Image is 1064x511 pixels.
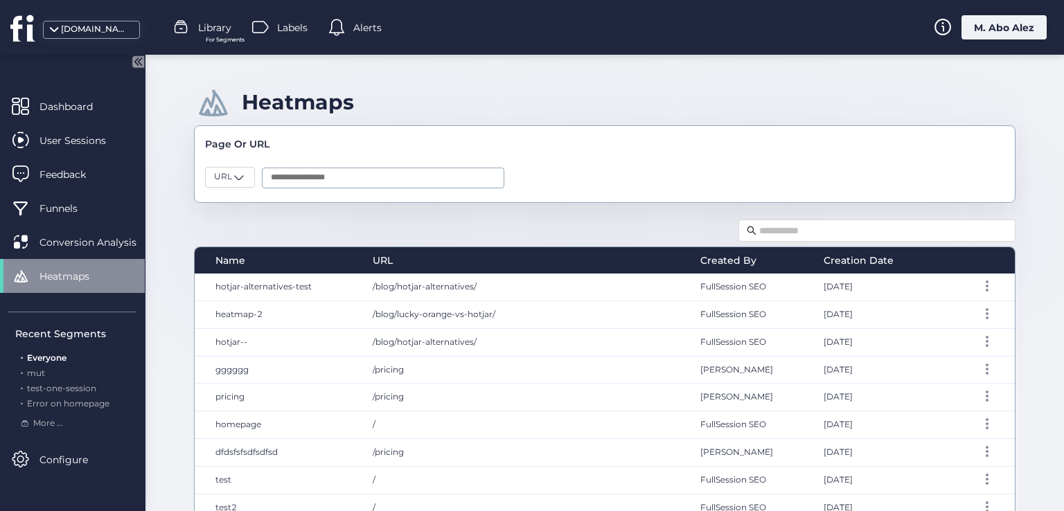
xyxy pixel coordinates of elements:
span: heatmap-2 [215,309,263,319]
span: [DATE] [824,337,853,347]
span: hotjar-- [215,337,247,347]
span: [DATE] [824,447,853,457]
span: Heatmaps [39,269,110,284]
span: . [21,380,23,393]
span: Feedback [39,167,107,182]
span: test-one-session [27,383,96,393]
span: mut [27,368,45,378]
span: / [373,474,375,485]
div: Page Or URL [205,136,1004,152]
span: /pricing [373,447,404,457]
span: URL [214,170,232,183]
div: Recent Segments [15,326,136,341]
span: Error on homepage [27,398,109,409]
span: [DATE] [824,364,853,375]
span: FullSession SEO [700,281,766,292]
span: Configure [39,452,109,467]
span: [PERSON_NAME] [700,447,773,457]
span: Everyone [27,352,66,363]
span: Name [215,253,245,268]
span: Alerts [353,20,382,35]
span: /blog/hotjar-alternatives/ [373,337,477,347]
span: /pricing [373,391,404,402]
span: [DATE] [824,391,853,402]
span: [DATE] [824,309,853,319]
span: FullSession SEO [700,309,766,319]
div: [DOMAIN_NAME] [61,23,130,36]
span: [DATE] [824,474,853,485]
span: [DATE] [824,419,853,429]
span: pricing [215,391,245,402]
span: . [21,395,23,409]
span: hotjar-alternatives-test [215,281,312,292]
span: URL [373,253,393,268]
span: Funnels [39,201,98,216]
span: test [215,474,231,485]
span: . [21,350,23,363]
span: FullSession SEO [700,474,766,485]
span: [PERSON_NAME] [700,364,773,375]
span: Creation Date [824,253,894,268]
span: Labels [277,20,308,35]
span: Conversion Analysis [39,235,157,250]
span: /pricing [373,364,404,375]
span: gggggg [215,364,249,375]
span: FullSession SEO [700,419,766,429]
span: / [373,419,375,429]
span: FullSession SEO [700,337,766,347]
span: /blog/hotjar-alternatives/ [373,281,477,292]
span: dfdsfsfsdfsdfsd [215,447,278,457]
span: homepage [215,419,261,429]
span: /blog/lucky-orange-vs-hotjar/ [373,309,495,319]
div: M. Abo Alez [961,15,1047,39]
span: . [21,365,23,378]
span: [PERSON_NAME] [700,391,773,402]
span: More ... [33,417,63,430]
span: For Segments [206,35,245,44]
span: Library [198,20,231,35]
span: User Sessions [39,133,127,148]
span: Created By [700,253,756,268]
div: Heatmaps [242,89,354,115]
span: [DATE] [824,281,853,292]
span: Dashboard [39,99,114,114]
